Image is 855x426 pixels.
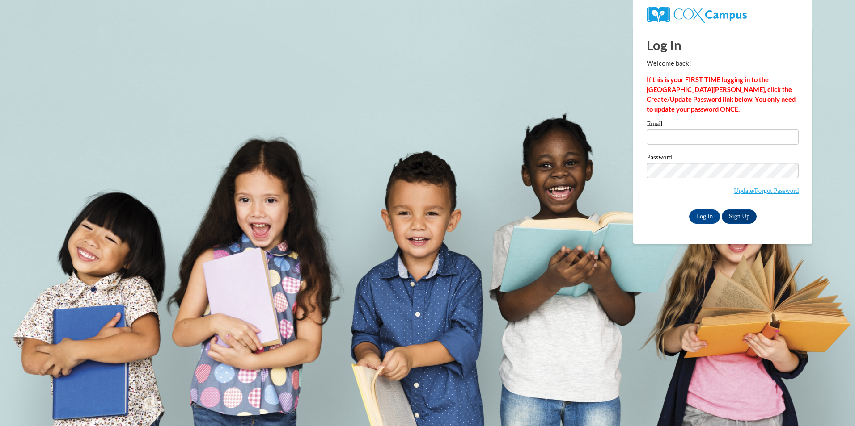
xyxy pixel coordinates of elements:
a: Sign Up [722,209,757,224]
label: Password [647,154,799,163]
strong: If this is your FIRST TIME logging in to the [GEOGRAPHIC_DATA][PERSON_NAME], click the Create/Upd... [647,76,796,113]
input: Log In [689,209,720,224]
a: Update/Forgot Password [734,187,799,194]
a: COX Campus [647,10,746,18]
h1: Log In [647,36,799,54]
label: Email [647,121,799,129]
p: Welcome back! [647,58,799,68]
img: COX Campus [647,7,746,23]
